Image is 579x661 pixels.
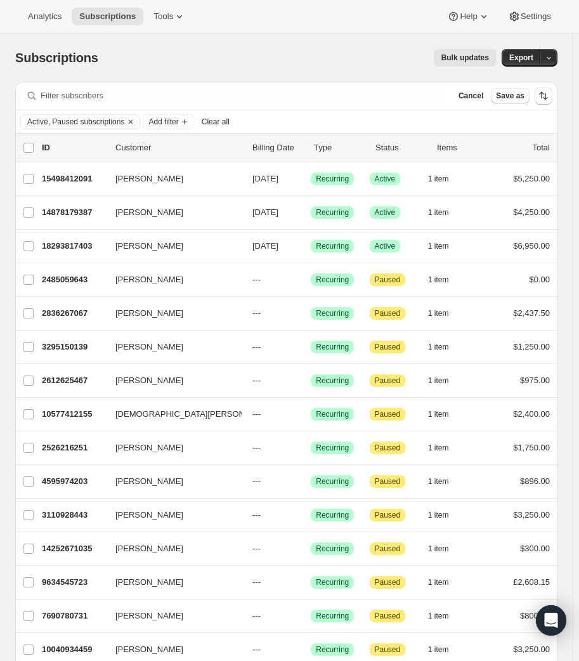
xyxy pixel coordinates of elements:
[42,576,105,589] p: 9634545723
[124,115,137,129] button: Clear
[428,506,463,524] button: 1 item
[108,236,235,256] button: [PERSON_NAME]
[197,114,235,129] button: Clear all
[428,405,463,423] button: 1 item
[520,611,550,620] span: $800.00
[252,510,261,520] span: ---
[316,308,349,318] span: Recurring
[42,610,105,622] p: 7690780731
[115,442,183,454] span: [PERSON_NAME]
[428,275,449,285] span: 1 item
[428,204,463,221] button: 1 item
[252,308,261,318] span: ---
[42,643,105,656] p: 10040934459
[375,308,401,318] span: Paused
[316,275,349,285] span: Recurring
[316,409,349,419] span: Recurring
[375,241,396,251] span: Active
[316,443,349,453] span: Recurring
[536,605,566,636] div: Open Intercom Messenger
[428,540,463,558] button: 1 item
[513,174,550,183] span: $5,250.00
[491,88,530,103] button: Save as
[20,8,69,25] button: Analytics
[42,173,105,185] p: 15498412091
[434,49,497,67] button: Bulk updates
[375,577,401,587] span: Paused
[252,443,261,452] span: ---
[500,8,559,25] button: Settings
[513,241,550,251] span: $6,950.00
[520,544,550,553] span: $300.00
[252,275,261,284] span: ---
[42,141,105,154] p: ID
[108,370,235,391] button: [PERSON_NAME]
[252,611,261,620] span: ---
[252,241,278,251] span: [DATE]
[28,11,62,22] span: Analytics
[252,342,261,351] span: ---
[316,342,349,352] span: Recurring
[428,473,463,490] button: 1 item
[428,271,463,289] button: 1 item
[316,645,349,655] span: Recurring
[316,174,349,184] span: Recurring
[42,271,550,289] div: 2485059643[PERSON_NAME]---SuccessRecurringAttentionPaused1 item$0.00
[27,117,124,127] span: Active, Paused subscriptions
[146,8,193,25] button: Tools
[375,376,401,386] span: Paused
[428,439,463,457] button: 1 item
[252,174,278,183] span: [DATE]
[375,611,401,621] span: Paused
[459,91,483,101] span: Cancel
[428,476,449,487] span: 1 item
[202,117,230,127] span: Clear all
[153,11,173,22] span: Tools
[42,237,550,255] div: 18293817403[PERSON_NAME][DATE]SuccessRecurringSuccessActive1 item$6,950.00
[316,476,349,487] span: Recurring
[513,443,550,452] span: $1,750.00
[453,88,488,103] button: Cancel
[42,405,550,423] div: 10577412155[DEMOGRAPHIC_DATA][PERSON_NAME]---SuccessRecurringAttentionPaused1 item$2,400.00
[115,576,183,589] span: [PERSON_NAME]
[316,207,349,218] span: Recurring
[42,506,550,524] div: 3110928443[PERSON_NAME]---SuccessRecurringAttentionPaused1 item$3,250.00
[513,510,550,520] span: $3,250.00
[428,577,449,587] span: 1 item
[316,241,349,251] span: Recurring
[108,169,235,189] button: [PERSON_NAME]
[108,539,235,559] button: [PERSON_NAME]
[314,141,365,154] div: Type
[375,141,427,154] p: Status
[115,509,183,521] span: [PERSON_NAME]
[316,577,349,587] span: Recurring
[375,207,396,218] span: Active
[115,643,183,656] span: [PERSON_NAME]
[42,304,550,322] div: 2836267067[PERSON_NAME]---SuccessRecurringAttentionPaused1 item$2,437.50
[252,577,261,587] span: ---
[375,510,401,520] span: Paused
[42,341,105,353] p: 3295150139
[42,170,550,188] div: 15498412091[PERSON_NAME][DATE]SuccessRecurringSuccessActive1 item$5,250.00
[428,174,449,184] span: 1 item
[252,207,278,217] span: [DATE]
[108,270,235,290] button: [PERSON_NAME]
[108,572,235,592] button: [PERSON_NAME]
[252,409,261,419] span: ---
[460,11,477,22] span: Help
[115,610,183,622] span: [PERSON_NAME]
[316,376,349,386] span: Recurring
[513,409,550,419] span: $2,400.00
[437,141,488,154] div: Items
[428,241,449,251] span: 1 item
[42,372,550,389] div: 2612625467[PERSON_NAME]---SuccessRecurringAttentionPaused1 item$975.00
[375,645,401,655] span: Paused
[428,443,449,453] span: 1 item
[428,510,449,520] span: 1 item
[428,308,449,318] span: 1 item
[108,471,235,492] button: [PERSON_NAME]
[428,207,449,218] span: 1 item
[42,540,550,558] div: 14252671035[PERSON_NAME]---SuccessRecurringAttentionPaused1 item$300.00
[496,91,524,101] span: Save as
[252,376,261,385] span: ---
